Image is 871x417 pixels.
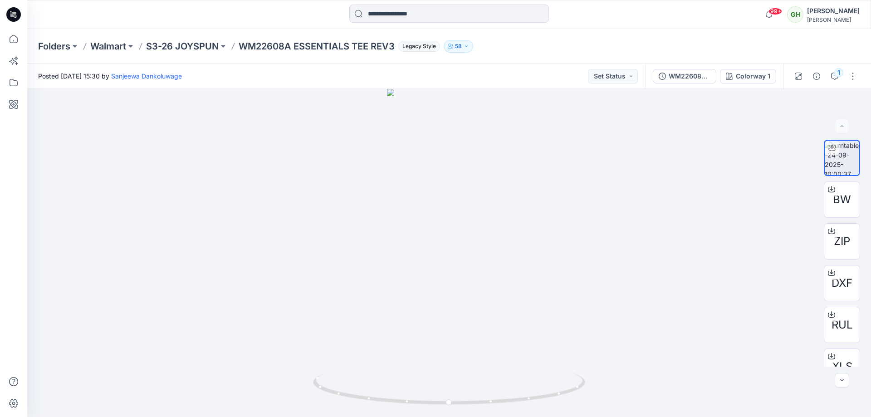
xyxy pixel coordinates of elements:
span: DXF [832,275,852,291]
img: turntable-24-09-2025-10:00:37 [825,141,859,175]
button: Colorway 1 [720,69,776,83]
p: WM22608A ESSENTIALS TEE REV3 [239,40,395,53]
button: 1 [827,69,842,83]
button: 58 [444,40,473,53]
span: Legacy Style [398,41,440,52]
span: BW [833,191,851,208]
div: 1 [834,68,843,77]
span: Posted [DATE] 15:30 by [38,71,182,81]
a: Walmart [90,40,126,53]
p: 58 [455,41,462,51]
button: Details [809,69,824,83]
div: [PERSON_NAME] [807,5,860,16]
div: GH [787,6,803,23]
span: XLS [832,358,852,375]
div: WM22608A ESSENTIALS TEE REV3 [669,71,710,81]
a: Sanjeewa Dankoluwage [111,72,182,80]
span: 99+ [768,8,782,15]
button: WM22608A ESSENTIALS TEE REV3 [653,69,716,83]
div: Colorway 1 [736,71,770,81]
a: Folders [38,40,70,53]
a: S3-26 JOYSPUN [146,40,219,53]
span: ZIP [834,233,850,250]
span: RUL [832,317,853,333]
button: Legacy Style [395,40,440,53]
div: [PERSON_NAME] [807,16,860,23]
